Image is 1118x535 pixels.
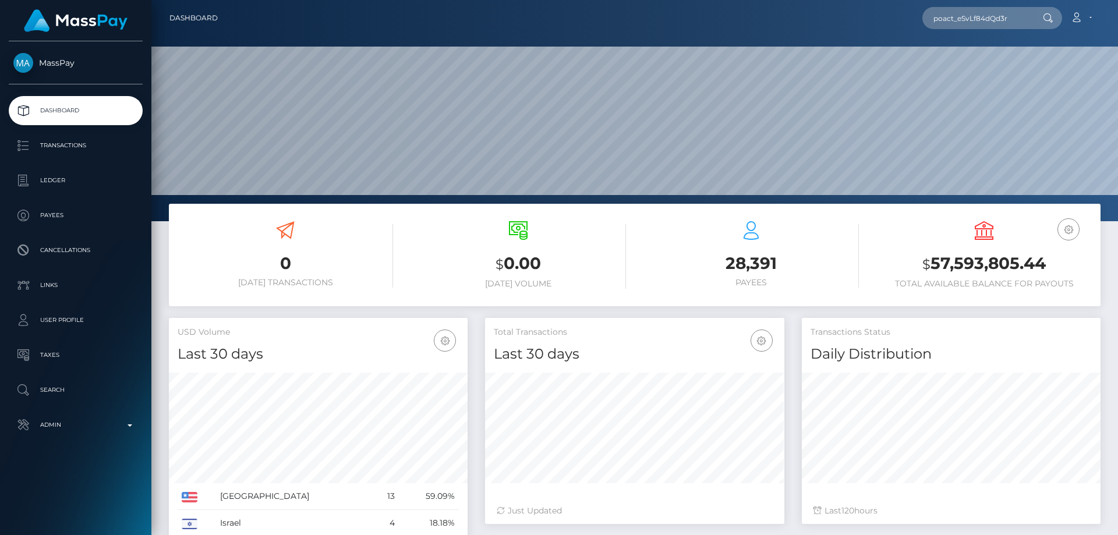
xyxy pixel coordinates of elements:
[813,505,1089,517] div: Last hours
[9,306,143,335] a: User Profile
[411,279,626,289] h6: [DATE] Volume
[9,236,143,265] a: Cancellations
[13,172,138,189] p: Ledger
[13,102,138,119] p: Dashboard
[13,242,138,259] p: Cancellations
[13,137,138,154] p: Transactions
[9,58,143,68] span: MassPay
[373,483,399,510] td: 13
[9,271,143,300] a: Links
[811,344,1092,364] h4: Daily Distribution
[922,256,931,272] small: $
[411,252,626,276] h3: 0.00
[13,311,138,329] p: User Profile
[178,344,459,364] h4: Last 30 days
[9,131,143,160] a: Transactions
[9,375,143,405] a: Search
[13,416,138,434] p: Admin
[496,256,504,272] small: $
[876,279,1092,289] h6: Total Available Balance for Payouts
[841,505,854,516] span: 120
[811,327,1092,338] h5: Transactions Status
[182,492,197,502] img: US.png
[13,207,138,224] p: Payees
[494,344,775,364] h4: Last 30 days
[494,327,775,338] h5: Total Transactions
[178,252,393,275] h3: 0
[216,483,373,510] td: [GEOGRAPHIC_DATA]
[922,7,1032,29] input: Search...
[643,252,859,275] h3: 28,391
[9,341,143,370] a: Taxes
[9,410,143,440] a: Admin
[182,519,197,529] img: IL.png
[178,327,459,338] h5: USD Volume
[24,9,128,32] img: MassPay Logo
[169,6,218,30] a: Dashboard
[13,381,138,399] p: Search
[876,252,1092,276] h3: 57,593,805.44
[497,505,772,517] div: Just Updated
[13,277,138,294] p: Links
[399,483,459,510] td: 59.09%
[9,96,143,125] a: Dashboard
[9,201,143,230] a: Payees
[178,278,393,288] h6: [DATE] Transactions
[13,346,138,364] p: Taxes
[643,278,859,288] h6: Payees
[13,53,33,73] img: MassPay
[9,166,143,195] a: Ledger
